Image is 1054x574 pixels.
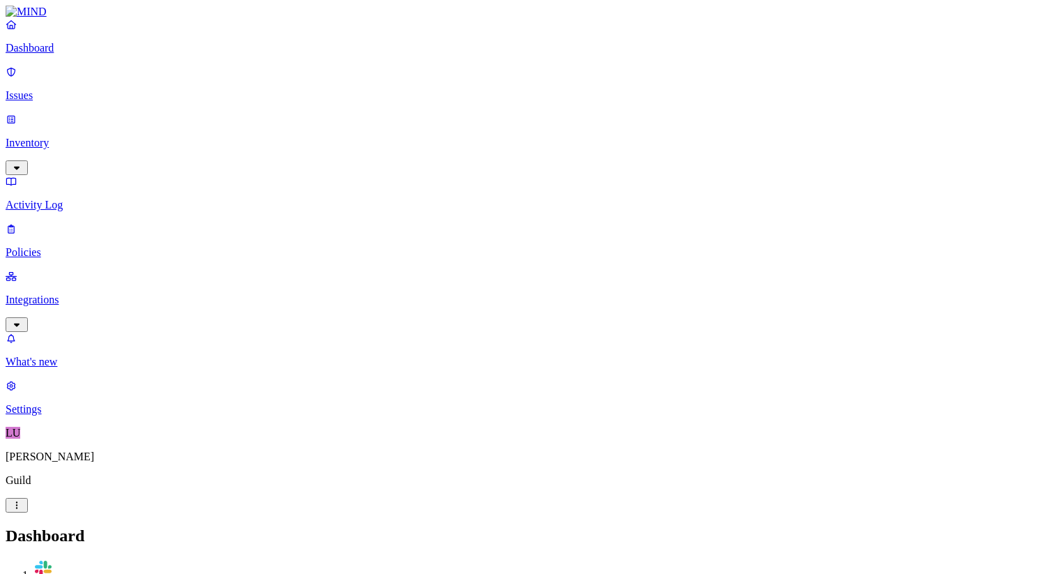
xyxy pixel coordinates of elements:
[6,175,1048,211] a: Activity Log
[6,403,1048,416] p: Settings
[6,66,1048,102] a: Issues
[6,427,20,439] span: LU
[6,527,1048,545] h2: Dashboard
[6,246,1048,259] p: Policies
[6,222,1048,259] a: Policies
[6,474,1048,487] p: Guild
[6,451,1048,463] p: [PERSON_NAME]
[6,294,1048,306] p: Integrations
[6,199,1048,211] p: Activity Log
[6,113,1048,173] a: Inventory
[6,356,1048,368] p: What's new
[6,89,1048,102] p: Issues
[6,379,1048,416] a: Settings
[6,6,1048,18] a: MIND
[6,42,1048,54] p: Dashboard
[6,270,1048,330] a: Integrations
[6,332,1048,368] a: What's new
[6,18,1048,54] a: Dashboard
[6,6,47,18] img: MIND
[6,137,1048,149] p: Inventory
